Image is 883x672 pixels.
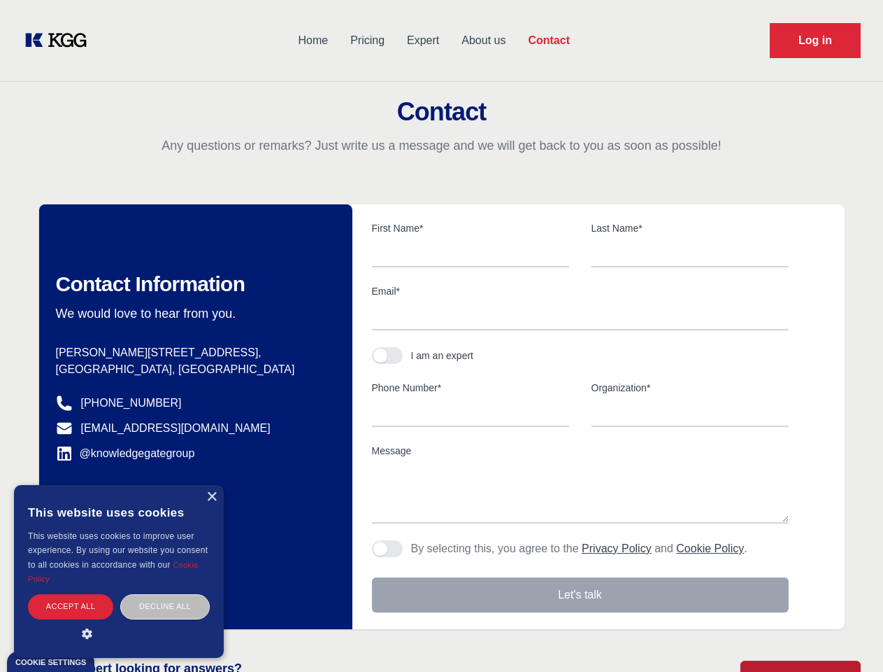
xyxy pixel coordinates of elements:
[372,381,569,395] label: Phone Number*
[372,577,789,612] button: Let's talk
[28,496,210,529] div: This website uses cookies
[582,542,652,554] a: Privacy Policy
[15,659,86,666] div: Cookie settings
[206,492,217,503] div: Close
[411,540,747,557] p: By selecting this, you agree to the and .
[591,381,789,395] label: Organization*
[56,344,330,361] p: [PERSON_NAME][STREET_ADDRESS],
[676,542,744,554] a: Cookie Policy
[22,29,98,52] a: KOL Knowledge Platform: Talk to Key External Experts (KEE)
[120,594,210,619] div: Decline all
[81,395,182,412] a: [PHONE_NUMBER]
[17,137,866,154] p: Any questions or remarks? Just write us a message and we will get back to you as soon as possible!
[28,594,113,619] div: Accept all
[770,23,861,58] a: Request Demo
[56,272,330,297] h2: Contact Information
[56,305,330,322] p: We would love to hear from you.
[28,561,199,583] a: Cookie Policy
[396,22,450,59] a: Expert
[411,349,474,363] div: I am an expert
[28,531,208,570] span: This website uses cookies to improve user experience. By using our website you consent to all coo...
[56,361,330,378] p: [GEOGRAPHIC_DATA], [GEOGRAPHIC_DATA]
[81,420,271,437] a: [EMAIL_ADDRESS][DOMAIN_NAME]
[287,22,339,59] a: Home
[339,22,396,59] a: Pricing
[517,22,581,59] a: Contact
[17,98,866,126] h2: Contact
[813,605,883,672] iframe: Chat Widget
[591,221,789,235] label: Last Name*
[372,284,789,298] label: Email*
[372,221,569,235] label: First Name*
[56,445,195,462] a: @knowledgegategroup
[450,22,517,59] a: About us
[372,444,789,458] label: Message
